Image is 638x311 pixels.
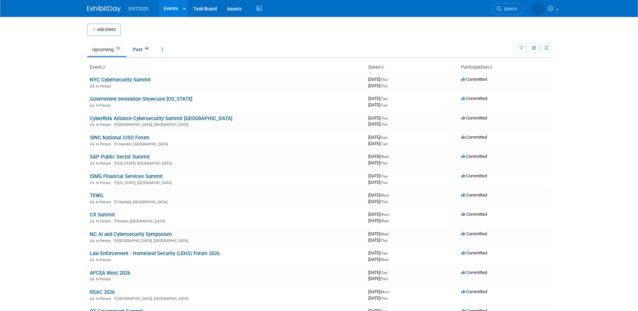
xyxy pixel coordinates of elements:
[368,250,389,255] span: [DATE]
[90,154,150,160] a: SAP Public Sector Summit
[380,155,389,159] span: (Wed)
[380,103,387,107] span: (Tue)
[90,219,94,222] img: In-Person Event
[532,2,545,15] img: Rose Bodin
[380,297,387,300] span: (Thu)
[129,6,149,11] span: ENT2025
[368,122,387,127] span: [DATE]
[90,142,94,145] img: In-Person Event
[96,84,113,89] span: In-Person
[102,64,105,70] a: Sort by Event Name
[368,238,387,243] span: [DATE]
[87,24,121,36] button: Add Event
[458,62,551,73] th: Participation
[380,123,387,126] span: (Thu)
[96,277,113,281] span: In-Person
[380,181,387,184] span: (Thu)
[128,43,155,56] a: Past44
[368,154,391,159] span: [DATE]
[368,135,389,140] span: [DATE]
[380,174,387,178] span: (Thu)
[489,64,492,70] a: Sort by Participation Type
[90,199,363,204] div: Chantilly, [GEOGRAPHIC_DATA]
[90,123,94,126] img: In-Person Event
[96,297,113,301] span: In-Person
[390,193,391,198] span: -
[90,181,94,184] img: In-Person Event
[461,173,487,178] span: Committed
[96,219,113,223] span: In-Person
[380,277,387,281] span: (Thu)
[90,115,232,122] a: CyberRisk Alliance Cybersecurity Summit [GEOGRAPHIC_DATA]
[380,136,387,139] span: (Sun)
[368,141,387,146] span: [DATE]
[461,231,487,236] span: Committed
[90,289,115,295] a: RSAC 2026
[368,276,387,281] span: [DATE]
[368,160,387,165] span: [DATE]
[368,218,389,223] span: [DATE]
[90,270,130,276] a: AFCEA West 2026
[390,154,391,159] span: -
[380,84,387,88] span: (Thu)
[368,212,391,217] span: [DATE]
[96,258,113,262] span: In-Person
[368,115,389,120] span: [DATE]
[368,270,389,275] span: [DATE]
[90,77,151,83] a: NYC Cybersecurity Summit
[90,173,163,179] a: ISMG Financial Services Summit
[368,231,391,236] span: [DATE]
[388,135,389,140] span: -
[492,3,523,15] a: Search
[380,142,387,146] span: (Tue)
[90,296,363,301] div: [GEOGRAPHIC_DATA], [GEOGRAPHIC_DATA]
[388,250,389,255] span: -
[380,232,389,236] span: (Wed)
[90,96,192,102] a: Government Innovation Showcase [US_STATE]
[381,64,384,70] a: Sort by Start Date
[380,239,387,242] span: (Thu)
[368,173,389,178] span: [DATE]
[380,219,389,223] span: (Wed)
[87,6,121,12] img: ExhibitDay
[368,257,389,262] span: [DATE]
[461,212,487,217] span: Committed
[90,103,94,107] img: In-Person Event
[90,212,115,218] a: CX Summit
[461,193,487,198] span: Committed
[368,193,391,198] span: [DATE]
[143,46,150,51] span: 44
[90,160,363,166] div: [US_STATE], [GEOGRAPHIC_DATA]
[90,231,172,237] a: NC AI and Cybersecurity Symposium
[368,102,387,107] span: [DATE]
[461,250,487,255] span: Committed
[380,78,387,81] span: (Thu)
[90,239,94,242] img: In-Person Event
[90,135,149,141] a: SINC National CISO Forum
[96,200,113,204] span: In-Person
[90,297,94,300] img: In-Person Event
[96,161,113,166] span: In-Person
[96,142,113,146] span: In-Person
[388,115,389,120] span: -
[90,250,220,256] a: Law Enforcement - Homeland Security (LEHS) Forum 2026
[368,199,387,204] span: [DATE]
[96,181,113,185] span: In-Person
[368,96,389,101] span: [DATE]
[96,103,113,108] span: In-Person
[390,231,391,236] span: -
[380,213,389,216] span: (Wed)
[380,161,387,165] span: (Thu)
[380,116,387,120] span: (Thu)
[366,62,458,73] th: Dates
[96,123,113,127] span: In-Person
[90,161,94,165] img: In-Person Event
[368,289,391,294] span: [DATE]
[380,200,387,204] span: (Thu)
[368,77,389,82] span: [DATE]
[114,46,121,51] span: 15
[461,154,487,159] span: Committed
[388,173,389,178] span: -
[368,180,387,185] span: [DATE]
[90,122,363,127] div: [GEOGRAPHIC_DATA], [GEOGRAPHIC_DATA]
